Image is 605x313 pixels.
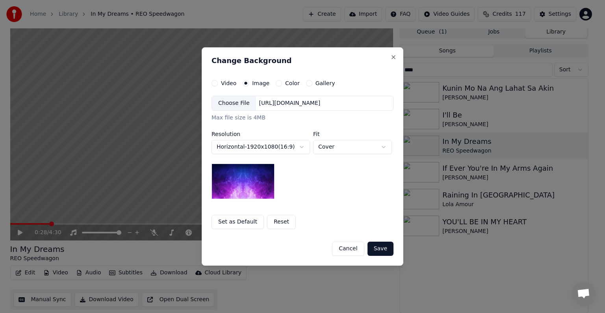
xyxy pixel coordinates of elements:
[221,80,236,86] label: Video
[332,242,364,256] button: Cancel
[367,242,393,256] button: Save
[212,96,256,110] div: Choose File
[212,57,393,64] h2: Change Background
[285,80,300,86] label: Color
[315,80,335,86] label: Gallery
[212,215,264,229] button: Set as Default
[313,131,392,137] label: Fit
[267,215,296,229] button: Reset
[212,114,393,122] div: Max file size is 4MB
[256,99,324,107] div: [URL][DOMAIN_NAME]
[252,80,269,86] label: Image
[212,131,310,137] label: Resolution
